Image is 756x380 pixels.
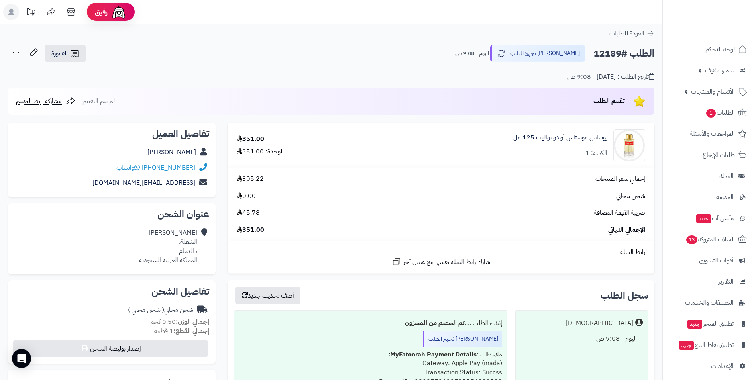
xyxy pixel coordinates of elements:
h2: تفاصيل العميل [14,129,209,139]
span: تقييم الطلب [593,96,625,106]
span: العودة للطلبات [609,29,644,38]
div: تاريخ الطلب : [DATE] - 9:08 ص [567,72,654,82]
a: [PHONE_NUMBER] [141,163,195,172]
span: تطبيق المتجر [687,318,734,329]
a: السلات المتروكة13 [668,230,751,249]
div: [PERSON_NAME] الشعلة، ، الدمام المملكة العربية السعودية [139,228,197,264]
span: شحن مجاني [616,192,645,201]
span: تطبيق نقاط البيع [678,339,734,351]
span: إجمالي سعر المنتجات [595,174,645,184]
span: المراجعات والأسئلة [690,128,735,139]
div: Open Intercom Messenger [12,349,31,368]
a: العملاء [668,166,751,186]
small: 0.50 كجم [150,317,209,327]
span: الأقسام والمنتجات [691,86,735,97]
span: سمارت لايف [705,65,734,76]
span: الإعدادات [711,360,734,372]
a: أدوات التسويق [668,251,751,270]
span: جديد [679,341,694,350]
span: الفاتورة [51,49,68,58]
span: المدونة [716,192,734,203]
h2: الطلب #12189 [593,45,654,62]
a: الطلبات1 [668,103,751,122]
a: المدونة [668,188,751,207]
div: رابط السلة [231,248,651,257]
a: لوحة التحكم [668,40,751,59]
img: ai-face.png [111,4,127,20]
span: ضريبة القيمة المضافة [594,208,645,217]
div: اليوم - 9:08 ص [520,331,643,347]
a: واتساب [116,163,140,172]
a: التقارير [668,272,751,291]
strong: إجمالي الوزن: [176,317,209,327]
div: [PERSON_NAME] تجهيز الطلب [423,331,502,347]
span: 1 [706,109,716,118]
span: السلات المتروكة [685,234,735,245]
a: تطبيق نقاط البيعجديد [668,335,751,355]
span: شارك رابط السلة نفسها مع عميل آخر [403,258,490,267]
b: MyFatoorah Payment Details: [388,350,477,359]
span: التقارير [719,276,734,287]
span: الطلبات [705,107,735,118]
span: جديد [687,320,702,329]
span: أدوات التسويق [699,255,734,266]
span: التطبيقات والخدمات [685,297,734,308]
span: رفيق [95,7,108,17]
h2: تفاصيل الشحن [14,287,209,296]
span: لم يتم التقييم [82,96,115,106]
span: طلبات الإرجاع [703,149,735,161]
small: اليوم - 9:08 ص [455,49,489,57]
img: 1666266815-Z95fWnZuMDHPiUnvHoalI6yVva6qUNubAG3n6PbS-90x90.jpg [614,129,645,161]
a: طلبات الإرجاع [668,145,751,165]
div: الكمية: 1 [585,149,607,158]
div: شحن مجاني [128,306,193,315]
span: العملاء [718,170,734,182]
a: المراجعات والأسئلة [668,124,751,143]
a: [EMAIL_ADDRESS][DOMAIN_NAME] [92,178,195,188]
button: [PERSON_NAME] تجهيز الطلب [490,45,585,62]
span: جديد [696,214,711,223]
a: الإعدادات [668,356,751,376]
a: التطبيقات والخدمات [668,293,751,312]
h3: سجل الطلب [601,291,648,300]
span: الإجمالي النهائي [608,225,645,235]
a: العودة للطلبات [609,29,654,38]
span: مشاركة رابط التقييم [16,96,62,106]
a: الفاتورة [45,45,86,62]
b: تم الخصم من المخزون [405,318,465,328]
a: تحديثات المنصة [21,4,41,22]
a: شارك رابط السلة نفسها مع عميل آخر [392,257,490,267]
a: وآتس آبجديد [668,209,751,228]
h2: عنوان الشحن [14,210,209,219]
span: 0.00 [237,192,256,201]
span: 45.78 [237,208,260,217]
div: الوحدة: 351.00 [237,147,284,156]
div: إنشاء الطلب .... [239,315,502,331]
a: روشاس موستاش أو دو تواليت 125 مل [513,133,607,142]
a: تطبيق المتجرجديد [668,314,751,333]
span: لوحة التحكم [705,44,735,55]
span: ( شحن مجاني ) [128,305,164,315]
span: وآتس آب [695,213,734,224]
div: 351.00 [237,135,264,144]
a: مشاركة رابط التقييم [16,96,75,106]
strong: إجمالي القطع: [173,326,209,336]
span: 351.00 [237,225,264,235]
div: [DEMOGRAPHIC_DATA] [566,319,633,328]
button: أضف تحديث جديد [235,287,300,304]
span: 305.22 [237,174,264,184]
a: [PERSON_NAME] [147,147,196,157]
button: إصدار بوليصة الشحن [13,340,208,357]
span: 13 [686,235,697,244]
small: 1 قطعة [154,326,209,336]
